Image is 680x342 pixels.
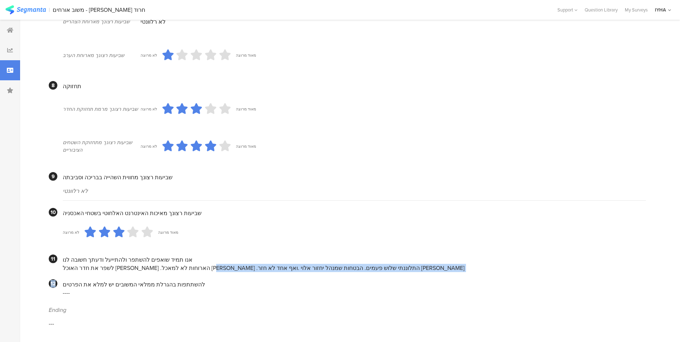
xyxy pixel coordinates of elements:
[581,6,621,13] a: Question Library
[63,105,141,113] div: שביעות רצונך מרמת תחזוקת החדר
[49,208,57,217] div: 10
[141,106,157,112] div: לא מרוצה
[63,280,646,289] div: להשתתפות בהגרלת ממלאי המשובים יש למלא את הפרטים
[49,319,646,328] div: ---
[49,81,57,90] div: 8
[49,306,646,314] div: Ending
[621,6,651,13] a: My Surveys
[158,229,178,235] div: מאוד מרוצה
[63,173,646,181] div: שביעות רצונך מחווית השהייה בבריכה וסביבתה
[141,52,157,58] div: לא מרוצה
[49,6,50,14] div: |
[141,10,646,33] section: לא רלוונטי
[63,256,646,264] div: אנו תמיד שואפים להשתפר ולהתייעל ודעתך חשובה לנו
[557,4,577,15] div: Support
[63,52,141,59] div: שביעות רצונך מארוחת הערב
[236,143,256,149] div: מאוד מרוצה
[63,139,141,154] div: שביעות רצונך מתחזוקת השטחים הציבוריים
[63,289,646,297] div: ----
[63,18,141,25] div: שביעות רצונך מארוחת הצהריים
[49,279,57,288] div: 12
[236,52,256,58] div: מאוד מרוצה
[655,6,666,13] div: IYHA
[49,255,57,263] div: 11
[53,6,145,13] div: משוב אורחים - [PERSON_NAME] חרוד
[63,229,79,235] div: לא מרוצה
[49,172,57,181] div: 9
[63,187,646,195] div: לא רלוונטי
[236,106,256,112] div: מאוד מרוצה
[141,143,157,149] div: לא מרוצה
[5,5,46,14] img: segmanta logo
[63,264,646,272] div: לשפר את חדר האוכל [PERSON_NAME] .הארוחות לא למאכל [PERSON_NAME] .התלוננתי שלוש פעמים. הבטחות שמנה...
[63,209,646,217] div: שביעות רצונך מאיכות האינטרנט האלחוטי בשטחי האכסניה
[63,82,646,90] div: תחזוקה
